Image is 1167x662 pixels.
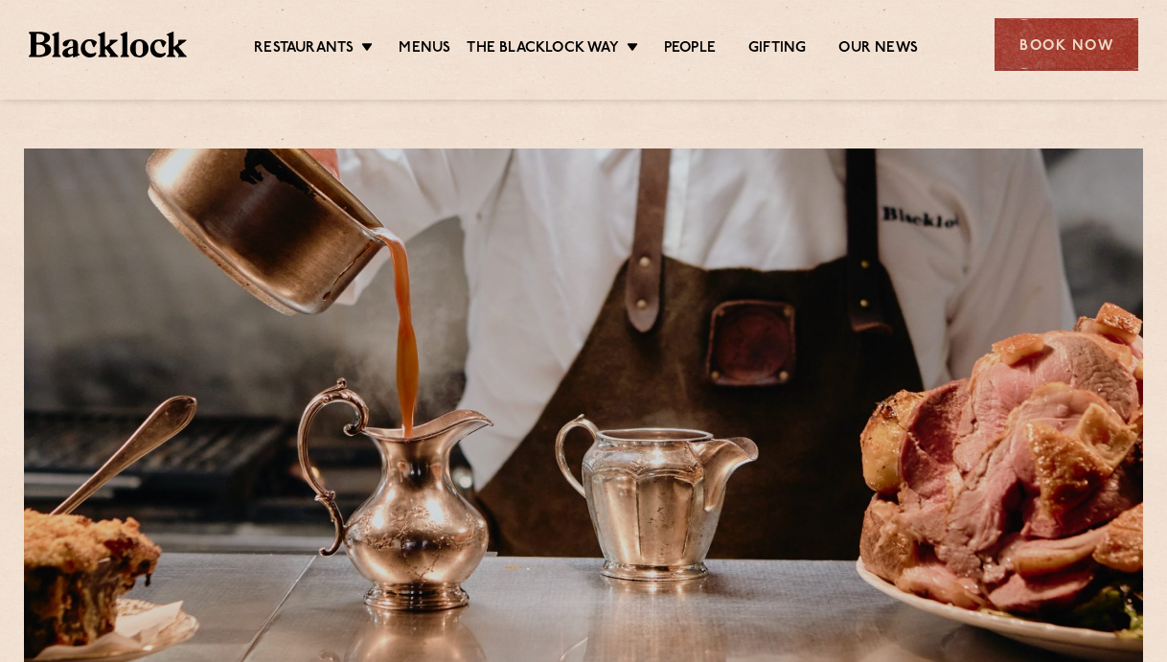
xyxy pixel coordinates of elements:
div: Book Now [995,18,1138,71]
a: Gifting [748,39,806,60]
a: Our News [838,39,918,60]
a: Menus [399,39,450,60]
img: BL_Textured_Logo-footer-cropped.svg [29,32,187,58]
a: Restaurants [254,39,354,60]
a: People [664,39,716,60]
a: The Blacklock Way [467,39,618,60]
